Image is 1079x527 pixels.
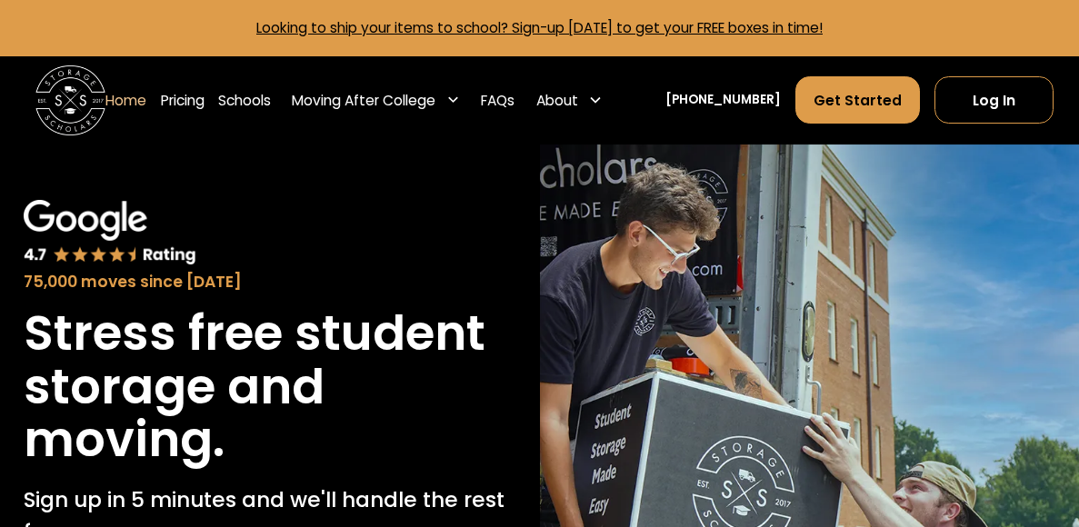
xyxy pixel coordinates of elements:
a: home [35,65,105,135]
div: About [529,75,610,124]
a: Schools [218,75,271,124]
img: Storage Scholars main logo [35,65,105,135]
div: About [536,90,578,111]
a: Home [105,75,146,124]
div: 75,000 moves since [DATE] [24,270,516,293]
div: Moving After College [292,90,435,111]
a: Log In [934,76,1054,124]
a: Looking to ship your items to school? Sign-up [DATE] to get your FREE boxes in time! [256,18,823,37]
img: Google 4.7 star rating [24,200,196,266]
a: FAQs [481,75,515,124]
a: Get Started [795,76,921,124]
a: [PHONE_NUMBER] [665,91,781,109]
a: Pricing [161,75,205,124]
div: Moving After College [285,75,467,124]
h1: Stress free student storage and moving. [24,307,516,467]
